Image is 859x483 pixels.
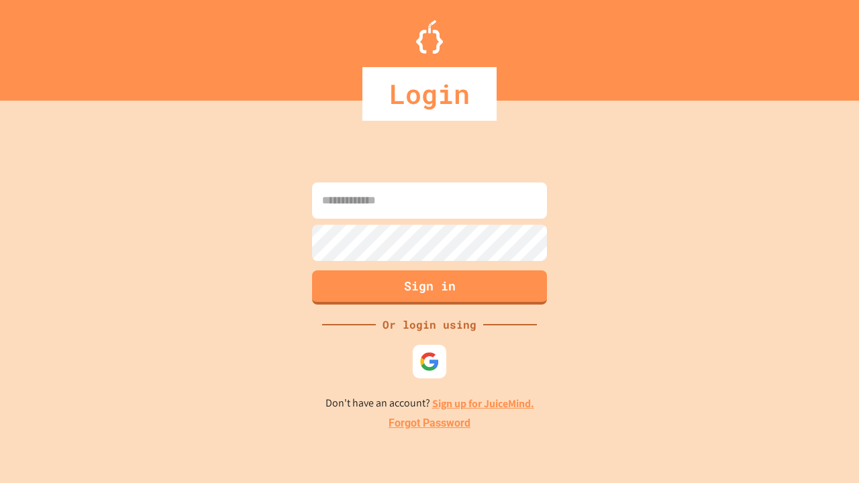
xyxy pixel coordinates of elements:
[389,415,470,431] a: Forgot Password
[376,317,483,333] div: Or login using
[419,352,440,372] img: google-icon.svg
[325,395,534,412] p: Don't have an account?
[312,270,547,305] button: Sign in
[416,20,443,54] img: Logo.svg
[362,67,497,121] div: Login
[432,396,534,411] a: Sign up for JuiceMind.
